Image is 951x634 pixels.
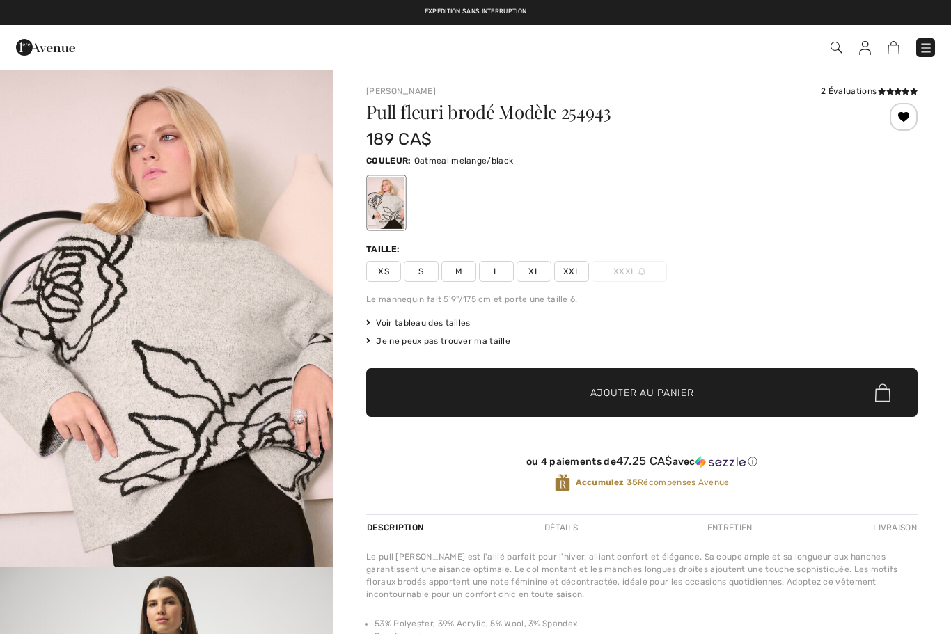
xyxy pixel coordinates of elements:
span: 189 CA$ [366,129,432,149]
span: XXXL [592,261,667,282]
a: 1ère Avenue [16,40,75,53]
img: Recherche [831,42,842,54]
span: S [404,261,439,282]
h1: Pull fleuri brodé Modèle 254943 [366,103,826,121]
div: Entretien [695,515,764,540]
div: Le pull [PERSON_NAME] est l'allié parfait pour l'hiver, alliant confort et élégance. Sa coupe amp... [366,550,918,601]
span: Couleur: [366,156,411,166]
img: Récompenses Avenue [555,473,570,492]
div: Oatmeal melange/black [368,177,404,229]
img: Mes infos [859,41,871,55]
span: 47.25 CA$ [616,454,673,468]
div: Détails [533,515,590,540]
div: ou 4 paiements de avec [366,454,918,468]
a: [PERSON_NAME] [366,86,436,96]
li: 53% Polyester, 39% Acrylic, 5% Wool, 3% Spandex [375,617,918,630]
span: XXL [554,261,589,282]
div: Taille: [366,243,402,255]
strong: Accumulez 35 [576,477,638,487]
img: 1ère Avenue [16,33,75,61]
button: Ajouter au panier [366,368,918,417]
div: Le mannequin fait 5'9"/175 cm et porte une taille 6. [366,293,918,306]
span: Ajouter au panier [590,386,694,400]
span: M [441,261,476,282]
span: Voir tableau des tailles [366,317,471,329]
span: XL [517,261,551,282]
div: 2 Évaluations [821,85,918,97]
div: Livraison [870,515,918,540]
img: Menu [919,41,933,55]
div: Je ne peux pas trouver ma taille [366,335,918,347]
img: Sezzle [695,456,746,468]
img: Panier d'achat [888,41,899,54]
div: ou 4 paiements de47.25 CA$avecSezzle Cliquez pour en savoir plus sur Sezzle [366,454,918,473]
img: Bag.svg [875,383,890,402]
span: XS [366,261,401,282]
span: Récompenses Avenue [576,476,730,489]
span: Oatmeal melange/black [414,156,513,166]
img: ring-m.svg [638,268,645,275]
div: Description [366,515,427,540]
span: L [479,261,514,282]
